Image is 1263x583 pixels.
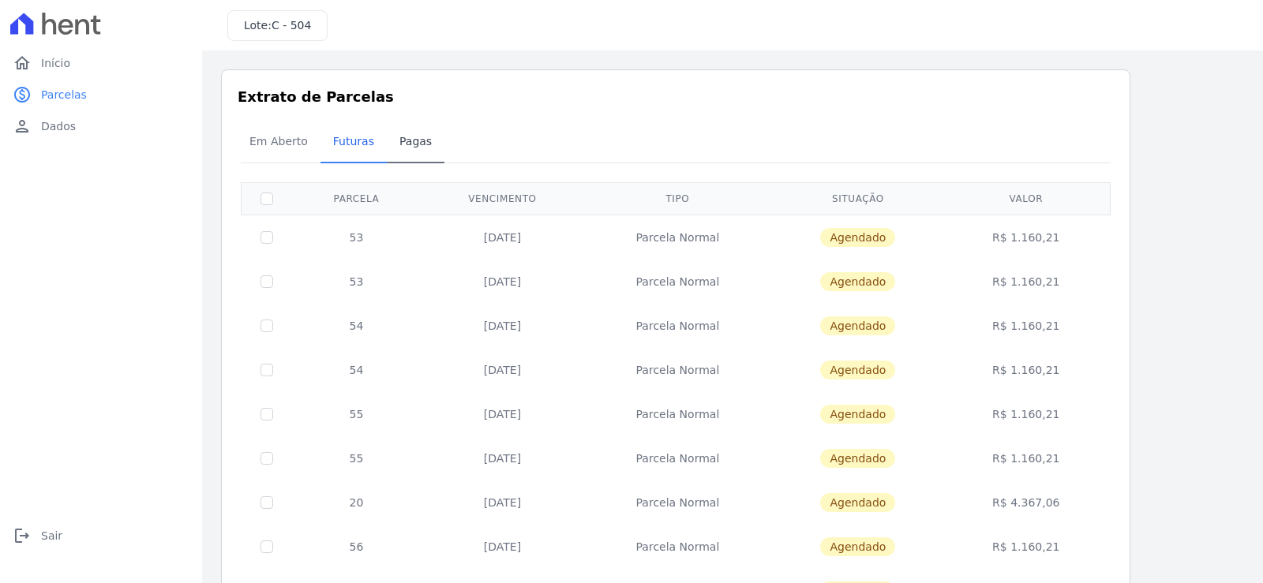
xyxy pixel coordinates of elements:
[584,260,771,304] td: Parcela Normal
[820,272,895,291] span: Agendado
[6,79,196,110] a: paidParcelas
[945,480,1107,525] td: R$ 4.367,06
[945,348,1107,392] td: R$ 1.160,21
[820,228,895,247] span: Agendado
[41,118,76,134] span: Dados
[240,125,317,157] span: Em Aberto
[13,85,32,104] i: paid
[421,525,584,569] td: [DATE]
[945,525,1107,569] td: R$ 1.160,21
[292,182,421,215] th: Parcela
[13,117,32,136] i: person
[584,392,771,436] td: Parcela Normal
[292,348,421,392] td: 54
[421,436,584,480] td: [DATE]
[292,392,421,436] td: 55
[584,525,771,569] td: Parcela Normal
[421,304,584,348] td: [DATE]
[292,525,421,569] td: 56
[324,125,384,157] span: Futuras
[771,182,945,215] th: Situação
[320,122,387,163] a: Futuras
[41,528,62,544] span: Sair
[584,480,771,525] td: Parcela Normal
[390,125,441,157] span: Pagas
[945,215,1107,260] td: R$ 1.160,21
[6,520,196,551] a: logoutSair
[945,436,1107,480] td: R$ 1.160,21
[272,19,311,32] span: C - 504
[292,260,421,304] td: 53
[584,436,771,480] td: Parcela Normal
[820,493,895,512] span: Agendado
[387,122,444,163] a: Pagas
[41,87,87,103] span: Parcelas
[421,480,584,525] td: [DATE]
[820,405,895,424] span: Agendado
[584,182,771,215] th: Tipo
[945,392,1107,436] td: R$ 1.160,21
[421,182,584,215] th: Vencimento
[41,55,70,71] span: Início
[820,537,895,556] span: Agendado
[945,182,1107,215] th: Valor
[421,260,584,304] td: [DATE]
[13,54,32,73] i: home
[945,304,1107,348] td: R$ 1.160,21
[6,110,196,142] a: personDados
[945,260,1107,304] td: R$ 1.160,21
[421,348,584,392] td: [DATE]
[13,526,32,545] i: logout
[6,47,196,79] a: homeInício
[584,215,771,260] td: Parcela Normal
[292,215,421,260] td: 53
[584,348,771,392] td: Parcela Normal
[292,436,421,480] td: 55
[292,304,421,348] td: 54
[292,480,421,525] td: 20
[421,215,584,260] td: [DATE]
[820,361,895,379] span: Agendado
[584,304,771,348] td: Parcela Normal
[237,122,320,163] a: Em Aberto
[244,17,311,34] h3: Lote:
[820,316,895,335] span: Agendado
[238,86,1114,107] h3: Extrato de Parcelas
[820,449,895,468] span: Agendado
[421,392,584,436] td: [DATE]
